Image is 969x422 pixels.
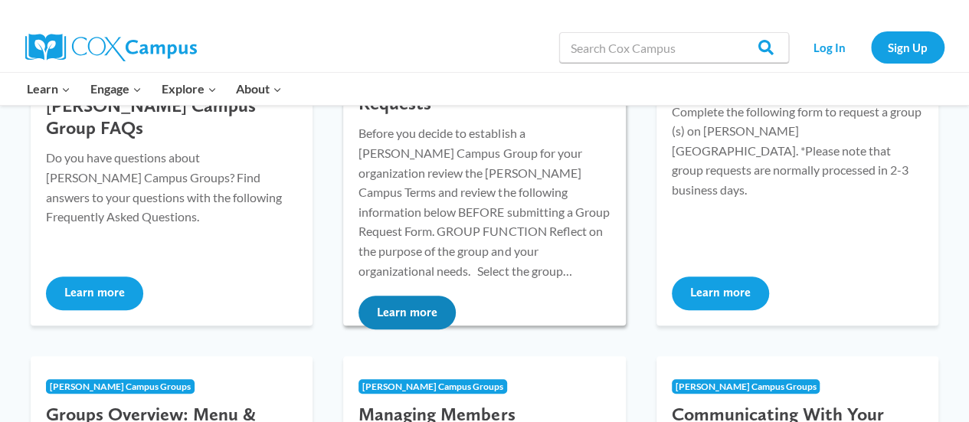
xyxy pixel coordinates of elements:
nav: Primary Navigation [18,73,292,105]
button: Child menu of Explore [152,73,227,105]
a: Log In [797,31,863,63]
button: Child menu of Learn [18,73,81,105]
button: Learn more [358,296,456,329]
button: Child menu of Engage [80,73,152,105]
button: Child menu of About [226,73,292,105]
h3: [PERSON_NAME] Campus Group FAQs [46,95,297,139]
img: Cox Campus [25,34,197,61]
a: [PERSON_NAME] Campus Groups Group Request Form Complete the following form to request a group (s)... [656,23,938,325]
nav: Secondary Navigation [797,31,944,63]
p: Do you have questions about [PERSON_NAME] Campus Groups? Find answers to your questions with the ... [46,148,297,226]
input: Search Cox Campus [559,32,789,63]
span: [PERSON_NAME] Campus Groups [675,381,816,392]
a: Sign Up [871,31,944,63]
span: [PERSON_NAME] Campus Groups [50,381,191,392]
button: Learn more [672,276,769,310]
a: Frequently Asked Questions[PERSON_NAME] Campus Groups [PERSON_NAME] Campus Group FAQs Do you have... [31,23,313,325]
button: Learn more [46,276,143,310]
span: [PERSON_NAME] Campus Groups [362,381,503,392]
a: [PERSON_NAME] Campus Groups Getting Started: Group Requests Before you decide to establish a [PER... [343,23,625,325]
p: Before you decide to establish a [PERSON_NAME] Campus Group for your organization review the [PER... [358,123,610,280]
p: Complete the following form to request a group (s) on [PERSON_NAME][GEOGRAPHIC_DATA]. *Please not... [672,102,923,200]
